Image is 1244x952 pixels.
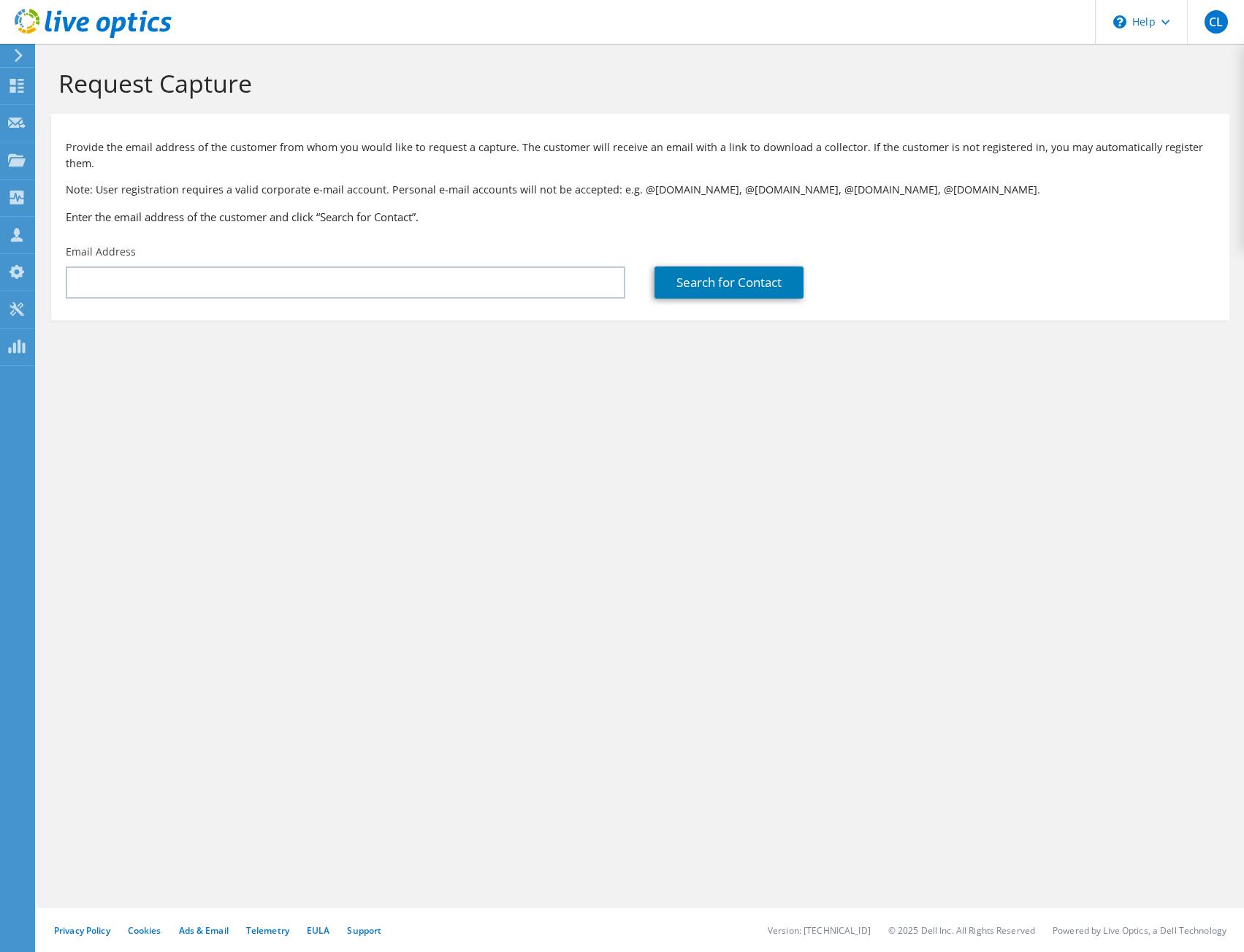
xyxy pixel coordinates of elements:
[655,266,804,299] a: Search for Contact
[1053,924,1226,937] li: Powered by Live Optics, a Dell Technology
[1205,10,1228,34] span: CL
[1113,15,1126,28] svg: \n
[888,924,1035,937] li: © 2025 Dell Inc. All Rights Reserved
[66,182,1215,198] p: Note: User registration requires a valid corporate e-mail account. Personal e-mail accounts will ...
[246,924,289,937] a: Telemetry
[66,139,1215,172] p: Provide the email address of the customer from whom you would like to request a capture. The cust...
[768,924,871,937] li: Version: [TECHNICAL_ID]
[54,924,110,937] a: Privacy Policy
[66,245,136,259] label: Email Address
[179,924,229,937] a: Ads & Email
[58,68,1215,99] h1: Request Capture
[128,924,161,937] a: Cookies
[66,209,1215,225] h3: Enter the email address of the customer and click “Search for Contact”.
[307,924,329,937] a: EULA
[347,924,381,937] a: Support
